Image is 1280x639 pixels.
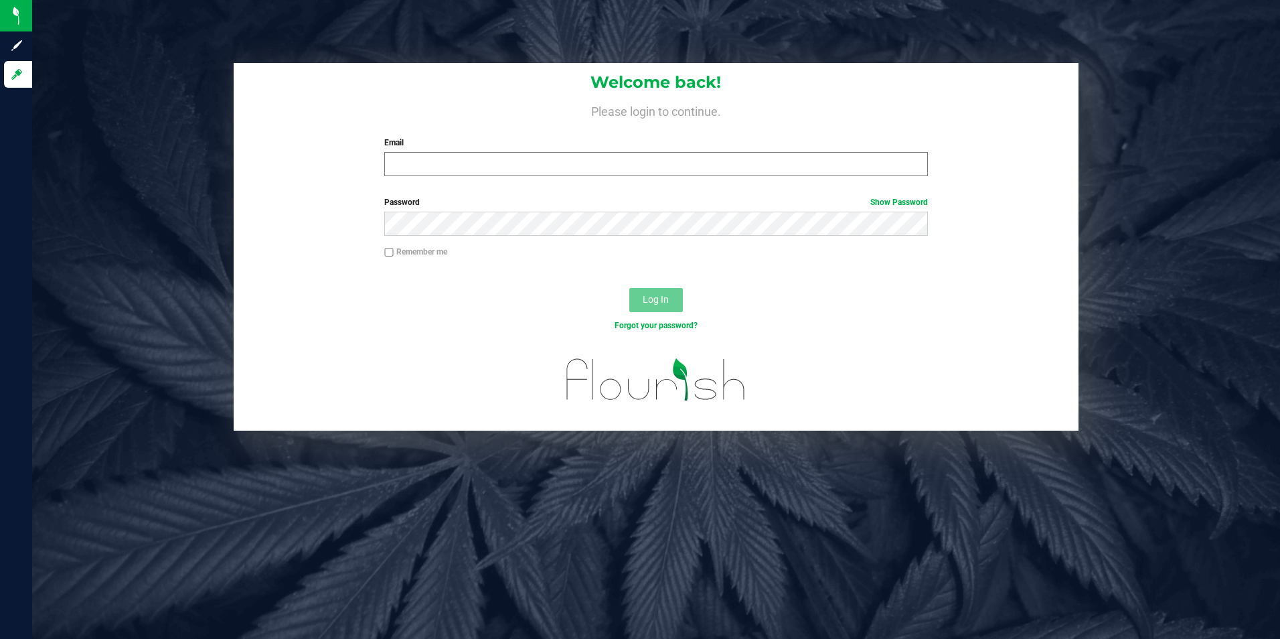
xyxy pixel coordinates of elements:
[629,288,683,312] button: Log In
[10,68,23,81] inline-svg: Log in
[643,294,669,305] span: Log In
[870,198,928,207] a: Show Password
[384,248,394,257] input: Remember me
[10,39,23,52] inline-svg: Sign up
[384,246,447,258] label: Remember me
[615,321,698,330] a: Forgot your password?
[384,137,928,149] label: Email
[234,74,1079,91] h1: Welcome back!
[234,102,1079,118] h4: Please login to continue.
[384,198,420,207] span: Password
[550,346,762,414] img: flourish_logo.svg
